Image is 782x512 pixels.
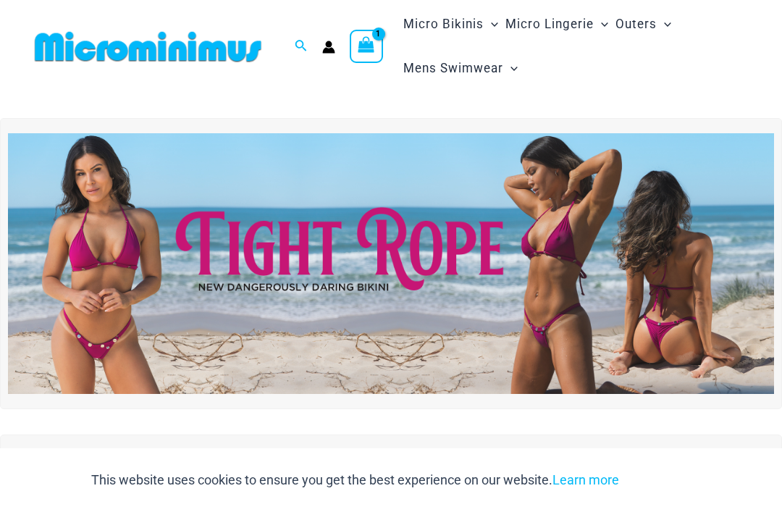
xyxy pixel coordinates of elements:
[612,2,675,46] a: OutersMenu ToggleMenu Toggle
[552,472,619,487] a: Learn more
[403,6,484,43] span: Micro Bikinis
[91,469,619,491] p: This website uses cookies to ensure you get the best experience on our website.
[484,6,498,43] span: Menu Toggle
[657,6,671,43] span: Menu Toggle
[594,6,608,43] span: Menu Toggle
[615,6,657,43] span: Outers
[295,38,308,56] a: Search icon link
[505,6,594,43] span: Micro Lingerie
[503,50,518,87] span: Menu Toggle
[322,41,335,54] a: Account icon link
[502,2,612,46] a: Micro LingerieMenu ToggleMenu Toggle
[630,463,691,498] button: Accept
[403,50,503,87] span: Mens Swimwear
[8,133,774,394] img: Tight Rope Pink Bikini
[400,2,502,46] a: Micro BikinisMenu ToggleMenu Toggle
[350,30,383,63] a: View Shopping Cart, 1 items
[400,46,521,91] a: Mens SwimwearMenu ToggleMenu Toggle
[29,30,267,63] img: MM SHOP LOGO FLAT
